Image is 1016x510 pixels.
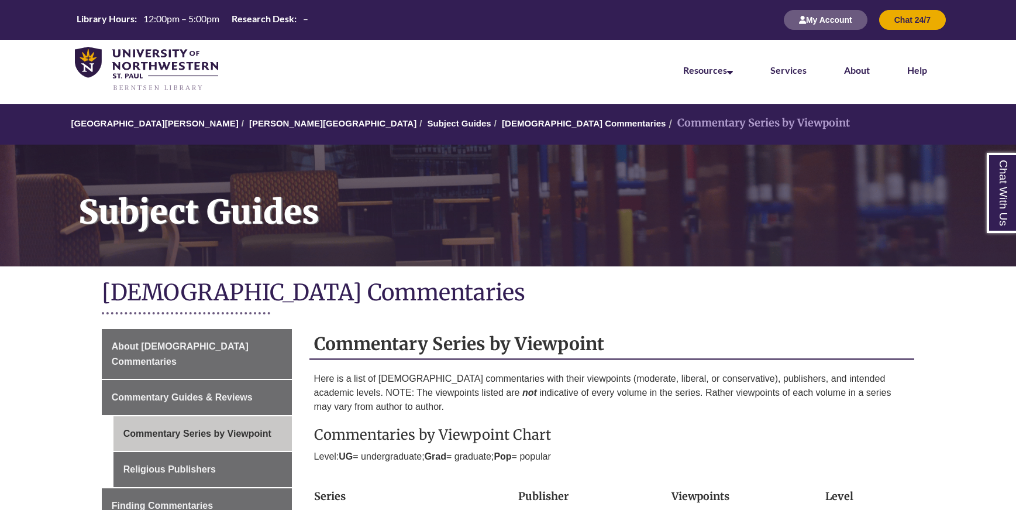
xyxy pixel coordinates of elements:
p: Here is a list of [DEMOGRAPHIC_DATA] commentaries with their viewpoints (moderate, liberal, or co... [314,372,910,414]
h2: Commentary Series by Viewpoint [309,329,915,360]
strong: Pop [494,451,511,461]
span: – [303,13,308,24]
strong: UG [339,451,353,461]
button: My Account [784,10,867,30]
th: Research Desk: [227,12,298,25]
span: 12:00pm – 5:00pm [143,13,219,24]
li: Commentary Series by Viewpoint [666,115,850,132]
em: not [522,388,537,398]
a: About [DEMOGRAPHIC_DATA] Commentaries [102,329,292,379]
a: Commentary Series by Viewpoint [113,416,292,451]
table: Hours Today [72,12,313,27]
h1: [DEMOGRAPHIC_DATA] Commentaries [102,278,915,309]
a: [GEOGRAPHIC_DATA][PERSON_NAME] [71,118,239,128]
strong: Series [314,490,346,503]
span: About [DEMOGRAPHIC_DATA] Commentaries [112,341,249,367]
th: Library Hours: [72,12,139,25]
p: Level: = undergraduate; = graduate; = popular [314,450,910,464]
a: Religious Publishers [113,452,292,487]
button: Chat 24/7 [879,10,946,30]
img: UNWSP Library Logo [75,47,218,93]
a: [DEMOGRAPHIC_DATA] Commentaries [502,118,666,128]
span: Commentary Guides & Reviews [112,392,253,402]
a: Hours Today [72,12,313,28]
a: About [844,64,870,76]
a: My Account [784,15,867,25]
a: Resources [683,64,733,76]
h1: Subject Guides [66,145,1016,251]
a: Commentary Guides & Reviews [102,380,292,415]
strong: Grad [425,451,446,461]
a: Help [907,64,927,76]
a: Chat 24/7 [879,15,946,25]
a: Services [770,64,807,76]
strong: Viewpoints [671,490,729,503]
strong: Level [825,490,853,503]
h3: Commentaries by Viewpoint Chart [314,426,910,444]
strong: Publisher [518,490,569,503]
a: Subject Guides [428,118,491,128]
a: [PERSON_NAME][GEOGRAPHIC_DATA] [249,118,416,128]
